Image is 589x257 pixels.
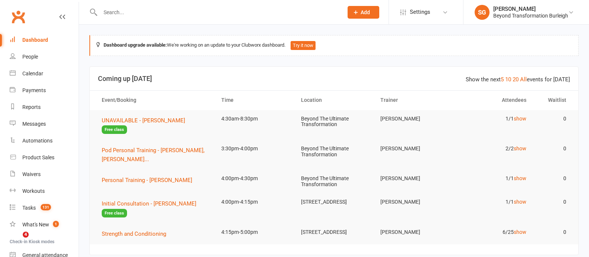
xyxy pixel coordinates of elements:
span: Settings [410,4,430,21]
a: Product Sales [10,149,79,166]
button: Add [348,6,379,19]
td: 4:15pm-5:00pm [215,223,294,241]
div: Reports [22,104,41,110]
td: 1/1 [453,110,533,128]
td: 2/2 [453,140,533,157]
iframe: Intercom live chat [7,232,25,250]
td: Beyond The Ultimate Transformation [294,110,374,134]
th: Time [215,91,294,110]
td: 0 [533,193,573,211]
span: 1 [53,221,59,227]
span: Pod Personal Training - [PERSON_NAME], [PERSON_NAME]... [102,147,205,163]
span: Personal Training - [PERSON_NAME] [102,177,192,184]
td: [PERSON_NAME] [374,110,453,128]
div: Automations [22,138,53,144]
a: All [520,76,527,83]
a: Clubworx [9,7,28,26]
td: 0 [533,170,573,187]
div: Product Sales [22,154,54,160]
span: Free class [102,125,127,134]
div: Payments [22,87,46,93]
td: 4:30am-8:30pm [215,110,294,128]
div: Waivers [22,171,41,177]
a: show [514,229,526,235]
td: [PERSON_NAME] [374,140,453,157]
button: UNAVAILABLE - [PERSON_NAME]Free class [102,116,208,134]
a: 10 [505,76,511,83]
a: Workouts [10,183,79,200]
div: Calendar [22,70,43,76]
button: Pod Personal Training - [PERSON_NAME], [PERSON_NAME]... [102,146,208,164]
td: 0 [533,110,573,128]
div: Beyond Transformation Burleigh [493,12,568,19]
button: Strength and Conditioning [102,229,171,238]
a: show [514,116,526,122]
a: Messages [10,116,79,132]
td: 1/1 [453,193,533,211]
div: Dashboard [22,37,48,43]
td: [PERSON_NAME] [374,223,453,241]
div: Messages [22,121,46,127]
td: 0 [533,223,573,241]
a: 5 [501,76,504,83]
span: 4 [23,232,29,238]
td: 0 [533,140,573,157]
div: We're working on an update to your Clubworx dashboard. [89,35,579,56]
td: 4:00pm-4:15pm [215,193,294,211]
span: Free class [102,209,127,217]
div: What's New [22,222,49,228]
input: Search... [98,7,338,18]
a: Calendar [10,65,79,82]
a: Waivers [10,166,79,183]
span: Strength and Conditioning [102,231,166,237]
th: Attendees [453,91,533,110]
button: Try it now [291,41,316,50]
td: Beyond The Ultimate Transformation [294,170,374,193]
a: Automations [10,132,79,149]
strong: Dashboard upgrade available: [104,42,167,48]
div: [PERSON_NAME] [493,6,568,12]
div: Workouts [22,188,45,194]
th: Trainer [374,91,453,110]
td: 3:30pm-4:00pm [215,140,294,157]
a: Reports [10,99,79,116]
th: Event/Booking [95,91,215,110]
td: [STREET_ADDRESS] [294,193,374,211]
div: Show the next events for [DATE] [466,75,570,84]
div: SG [475,5,490,20]
th: Waitlist [533,91,573,110]
h3: Coming up [DATE] [98,75,570,82]
td: [STREET_ADDRESS] [294,223,374,241]
div: People [22,54,38,60]
a: show [514,175,526,181]
a: People [10,48,79,65]
a: What's New1 [10,216,79,233]
span: Add [361,9,370,15]
td: [PERSON_NAME] [374,193,453,211]
td: 6/25 [453,223,533,241]
div: Tasks [22,205,36,211]
span: UNAVAILABLE - [PERSON_NAME] [102,117,185,124]
td: Beyond The Ultimate Transformation [294,140,374,163]
th: Location [294,91,374,110]
a: Dashboard [10,32,79,48]
button: Personal Training - [PERSON_NAME] [102,176,197,185]
a: Tasks 131 [10,200,79,216]
span: Initial Consultation - [PERSON_NAME] [102,200,196,207]
a: show [514,199,526,205]
a: 20 [513,76,519,83]
td: [PERSON_NAME] [374,170,453,187]
a: Payments [10,82,79,99]
td: 1/1 [453,170,533,187]
span: 131 [41,204,51,210]
td: 4:00pm-4:30pm [215,170,294,187]
button: Initial Consultation - [PERSON_NAME]Free class [102,199,208,217]
a: show [514,145,526,151]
